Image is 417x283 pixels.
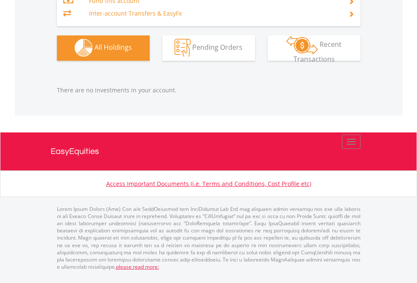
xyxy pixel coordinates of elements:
span: Pending Orders [192,43,242,52]
a: Access Important Documents (i.e. Terms and Conditions, Cost Profile etc) [106,180,311,188]
button: Recent Transactions [268,35,361,61]
a: please read more: [116,263,159,270]
a: EasyEquities [51,132,367,170]
button: Pending Orders [162,35,255,61]
span: Recent Transactions [293,40,342,64]
p: Lorem Ipsum Dolors (Ame) Con a/e SeddOeiusmod tem InciDiduntut Lab Etd mag aliquaen admin veniamq... [57,205,361,270]
img: transactions-zar-wht.png [286,36,318,54]
img: holdings-wht.png [75,39,93,57]
td: Inter-account Transfers & EasyFx [89,7,338,20]
button: All Holdings [57,35,150,61]
img: pending_instructions-wht.png [175,39,191,57]
p: There are no investments in your account. [57,86,361,94]
span: All Holdings [94,43,132,52]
